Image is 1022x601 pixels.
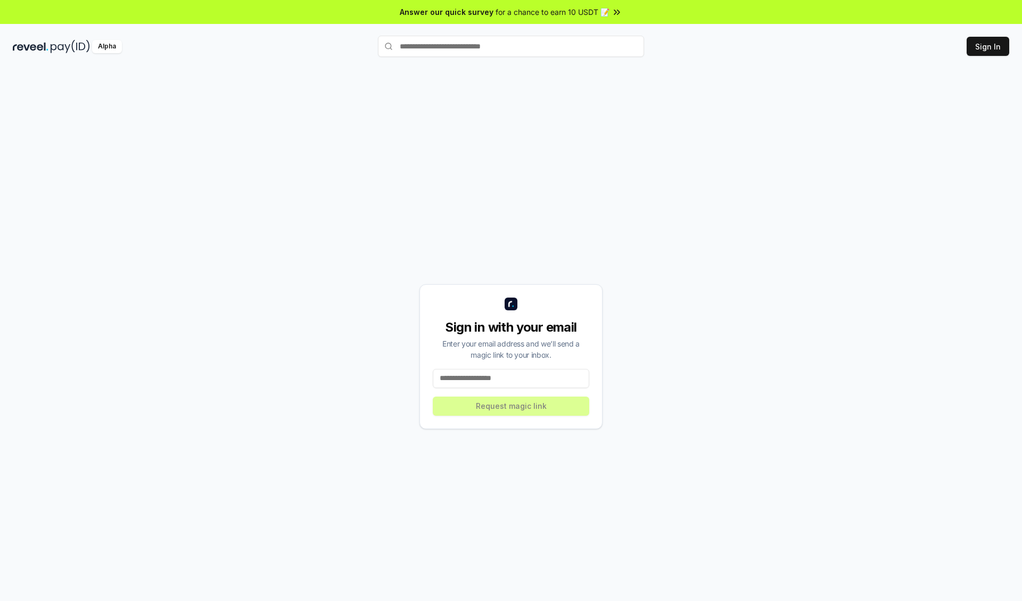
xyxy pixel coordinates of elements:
div: Alpha [92,40,122,53]
div: Enter your email address and we’ll send a magic link to your inbox. [433,338,589,360]
span: for a chance to earn 10 USDT 📝 [496,6,609,18]
div: Sign in with your email [433,319,589,336]
img: pay_id [51,40,90,53]
img: logo_small [505,298,517,310]
button: Sign In [967,37,1009,56]
span: Answer our quick survey [400,6,493,18]
img: reveel_dark [13,40,48,53]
